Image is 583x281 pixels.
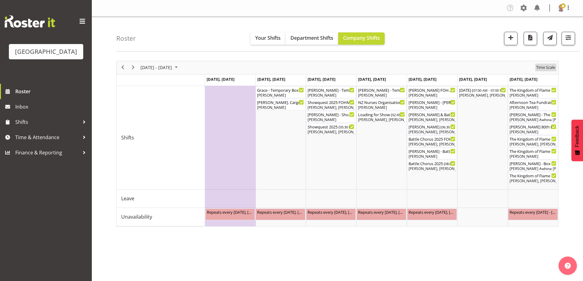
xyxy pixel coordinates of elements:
[5,15,55,28] img: Rosterit website logo
[407,111,457,123] div: Shifts"s event - Chris Parker & Battle Chorus Bar Shift Begin From Friday, June 6, 2025 at 6:30:0...
[358,93,405,98] div: [PERSON_NAME]
[508,135,558,147] div: Shifts"s event - The Kingdom of Flame & Frost Begin From Sunday, June 8, 2025 at 10:00:00 AM GMT+...
[510,178,556,184] div: [PERSON_NAME], [PERSON_NAME], [PERSON_NAME], [PERSON_NAME], [PERSON_NAME], [PERSON_NAME]
[358,99,405,105] div: NZ Nurses Organisation : Member Meeting ( )
[510,160,556,166] div: [PERSON_NAME] - Box Office - The Kingdom of Flame & Frost - Box office ( )
[557,4,565,12] img: cian-ocinnseala53500ffac99bba29ecca3b151d0be656.png
[409,124,455,130] div: [PERSON_NAME] ( )
[409,87,455,93] div: [PERSON_NAME] FOHM shift ( )
[357,111,406,123] div: Shifts"s event - Loading for Show Begin From Thursday, June 5, 2025 at 2:45:00 PM GMT+12:00 Ends ...
[129,64,137,71] button: Next
[205,209,255,220] div: Unavailability"s event - Repeats every monday, tuesday, wednesday, thursday, friday - Jody Smart ...
[510,93,556,98] div: [PERSON_NAME]
[357,209,406,220] div: Unavailability"s event - Repeats every monday, tuesday, wednesday, thursday, friday - Jody Smart ...
[121,195,134,202] span: Leave
[308,111,354,117] div: [PERSON_NAME] - Showquest 2025 - BY HERSELF ( )
[409,136,455,142] div: Battle Chorus 2025 FOHM shift ( )
[256,99,305,110] div: Shifts"s event - Ray White. Cargo Shed Begin From Tuesday, June 3, 2025 at 5:15:00 PM GMT+12:00 E...
[15,148,80,157] span: Finance & Reporting
[510,117,556,123] div: [PERSON_NAME] Awhina [PERSON_NAME]
[510,99,556,105] div: Afternoon Tea Fundraiser Cargo Shed ( )
[510,209,556,215] div: Repeats every [DATE] - [PERSON_NAME] ( )
[15,87,89,96] span: Roster
[574,126,580,147] span: Feedback
[409,93,455,98] div: [PERSON_NAME]
[392,112,424,117] span: 02:45 PM - 04:45 PM
[510,87,556,93] div: The Kingdom of Flame & Frost FOHM shift ( )
[128,61,138,74] div: next period
[257,87,304,93] div: Grace - Temporary Box Office Hours (Daytime Shifts) ( )
[140,64,181,71] button: September 2025
[409,99,455,105] div: [PERSON_NAME] - [PERSON_NAME] ( )
[121,213,152,220] span: Unavailability
[459,76,487,82] span: [DATE], [DATE]
[508,87,558,98] div: Shifts"s event - The Kingdom of Flame & Frost FOHM shift Begin From Sunday, June 8, 2025 at 9:15:...
[409,209,455,215] div: Repeats every [DATE], [DATE], [DATE], [DATE], [DATE] - [PERSON_NAME] ( )
[510,136,556,142] div: The Kingdom of Flame & Frost ( )
[535,64,556,71] button: Time Scale
[508,148,558,159] div: Shifts"s event - The Kingdom of Flame & Frost FOHM shift Begin From Sunday, June 8, 2025 at 1:15:...
[15,133,80,142] span: Time & Attendance
[308,76,335,82] span: [DATE], [DATE]
[308,117,354,123] div: [PERSON_NAME]
[358,105,405,110] div: [PERSON_NAME]
[510,154,556,159] div: [PERSON_NAME]
[407,99,457,110] div: Shifts"s event - Lisa - Chris Parker Begin From Friday, June 6, 2025 at 6:00:00 PM GMT+12:00 Ends...
[508,209,558,220] div: Unavailability"s event - Repeats every sunday - Richard Freeman Begin From Sunday, June 8, 2025 a...
[562,32,575,45] button: Filter Shifts
[508,160,558,172] div: Shifts"s event - Bobby-Lea - Box Office - The Kingdom of Flame & Frost - Box office Begin From Su...
[565,263,571,269] img: help-xxl-2.png
[308,124,354,130] div: Showquest 2025 ( )
[407,209,457,220] div: Unavailability"s event - Repeats every monday, tuesday, wednesday, thursday, friday - Jody Smart ...
[459,93,506,98] div: [PERSON_NAME], [PERSON_NAME]
[205,86,558,226] table: Timeline Week of June 2, 2025
[138,61,181,74] div: June 02 - 08, 2025
[358,76,386,82] span: [DATE], [DATE]
[15,117,80,127] span: Shifts
[407,123,457,135] div: Shifts"s event - Chris Parker Begin From Friday, June 6, 2025 at 6:30:00 PM GMT+12:00 Ends At Fri...
[358,111,405,117] div: Loading for Show ( )
[445,161,477,166] span: 08:00 PM - 10:45 PM
[508,123,558,135] div: Shifts"s event - Francisca 80th Birthday Begin From Sunday, June 8, 2025 at 10:00:00 AM GMT+12:00...
[121,134,134,141] span: Shifts
[407,160,457,172] div: Shifts"s event - Battle Chorus 2025 Begin From Friday, June 6, 2025 at 8:00:00 PM GMT+12:00 Ends ...
[257,99,304,105] div: [PERSON_NAME]. Cargo Shed ( )
[409,117,455,123] div: [PERSON_NAME], [PERSON_NAME], [PERSON_NAME]
[510,142,556,147] div: [PERSON_NAME], [PERSON_NAME], [PERSON_NAME], [PERSON_NAME], [PERSON_NAME], [PERSON_NAME], [PERSON...
[308,129,354,135] div: [PERSON_NAME], [PERSON_NAME], [PERSON_NAME], [PERSON_NAME], [PERSON_NAME], [PERSON_NAME], [PERSON...
[508,111,558,123] div: Shifts"s event - Bobby-Lea - The Kingdom of Flame & Frost - Box office Begin From Sunday, June 8,...
[306,99,356,110] div: Shifts"s event - Showquest 2025 FOHM shift Begin From Wednesday, June 4, 2025 at 4:45:00 PM GMT+1...
[510,172,556,179] div: The Kingdom of Flame & Frost ( )
[306,87,356,98] div: Shifts"s event - Robin - Temporary Box Office Hours (Daytime Shifts) Begin From Wednesday, June 4...
[140,64,173,71] span: [DATE] - [DATE]
[409,148,455,154] div: [PERSON_NAME] - Battle Chorus 2025 - Box Office ( )
[543,32,557,45] button: Send a list of all shifts for the selected filtered period to all rostered employees.
[536,64,556,71] span: Time Scale
[257,93,304,98] div: [PERSON_NAME]
[340,124,372,129] span: 05:30 PM - 08:30 PM
[250,32,286,45] button: Your Shifts
[458,87,507,98] div: Shifts"s event - Africa Day Begin From Saturday, June 7, 2025 at 7:00:00 AM GMT+12:00 Ends At Sat...
[510,124,556,130] div: [PERSON_NAME] 80th Birthday ( )
[409,166,455,172] div: [PERSON_NAME], [PERSON_NAME], [PERSON_NAME], [PERSON_NAME]
[510,105,556,110] div: [PERSON_NAME]
[571,120,583,161] button: Feedback - Show survey
[343,35,380,41] span: Company Shifts
[257,76,285,82] span: [DATE], [DATE]
[308,93,354,98] div: [PERSON_NAME]
[409,105,455,110] div: [PERSON_NAME]
[407,87,457,98] div: Shifts"s event - Chris Parker FOHM shift Begin From Friday, June 6, 2025 at 5:45:00 PM GMT+12:00 ...
[442,124,473,129] span: 06:30 PM - 09:00 PM
[510,148,556,154] div: The Kingdom of Flame & Frost FOHM shift ( )
[338,32,385,45] button: Company Shifts
[255,35,281,41] span: Your Shifts
[409,129,455,135] div: [PERSON_NAME], [PERSON_NAME], [PERSON_NAME], [PERSON_NAME]
[358,209,405,215] div: Repeats every [DATE], [DATE], [DATE], [DATE], [DATE] - [PERSON_NAME] ( )
[308,87,354,93] div: [PERSON_NAME] - Temporary Box Office Hours (Daytime Shifts) ( )
[256,209,305,220] div: Unavailability"s event - Repeats every monday, tuesday, wednesday, thursday, friday - Jody Smart ...
[207,76,234,82] span: [DATE], [DATE]
[306,209,356,220] div: Unavailability"s event - Repeats every monday, tuesday, wednesday, thursday, friday - Jody Smart ...
[510,129,556,135] div: [PERSON_NAME]
[510,111,556,117] div: [PERSON_NAME] - The Kingdom of Flame & Frost - Box office ( )
[116,61,559,227] div: Timeline Week of June 2, 2025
